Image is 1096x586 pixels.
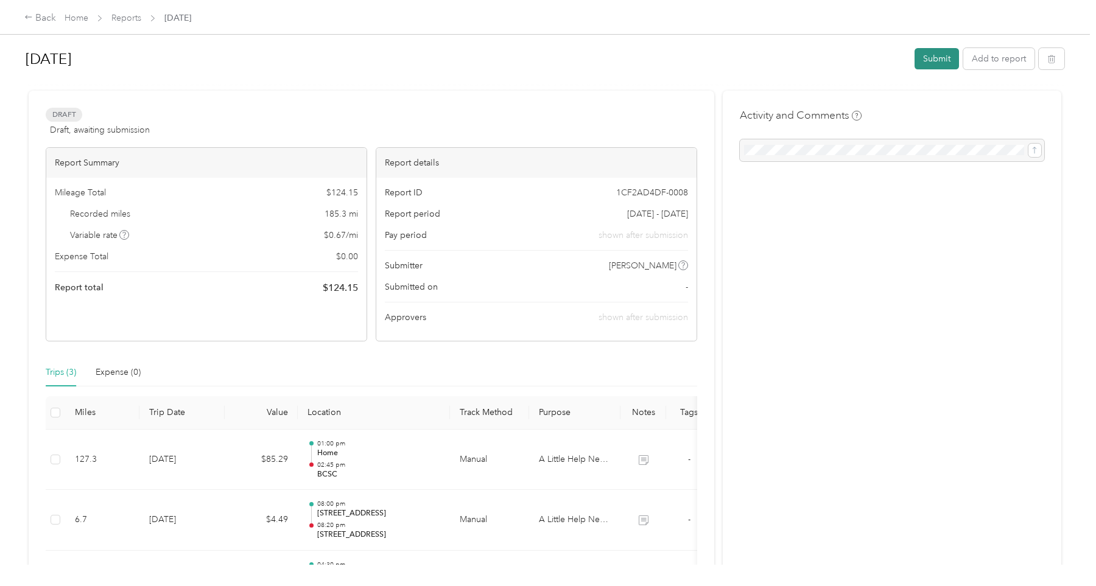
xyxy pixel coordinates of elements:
[666,396,712,430] th: Tags
[298,396,450,430] th: Location
[620,396,666,430] th: Notes
[317,500,440,508] p: 08:00 pm
[450,396,529,430] th: Track Method
[599,312,688,323] span: shown after submission
[111,13,141,23] a: Reports
[317,560,440,569] p: 04:30 pm
[70,208,130,220] span: Recorded miles
[450,490,529,551] td: Manual
[96,366,141,379] div: Expense (0)
[385,259,423,272] span: Submitter
[627,208,688,220] span: [DATE] - [DATE]
[50,124,150,136] span: Draft, awaiting submission
[616,186,688,199] span: 1CF2AD4DF-0008
[963,48,1035,69] button: Add to report
[317,469,440,480] p: BCSC
[317,521,440,529] p: 08:20 pm
[65,13,88,23] a: Home
[225,430,298,490] td: $85.29
[317,439,440,448] p: 01:00 pm
[599,229,688,242] span: shown after submission
[46,366,76,379] div: Trips (3)
[139,490,225,551] td: [DATE]
[323,281,358,295] span: $ 124.15
[336,250,358,263] span: $ 0.00
[26,44,906,74] h1: Aug 2025
[385,208,440,220] span: Report period
[325,208,358,220] span: 185.3 mi
[164,12,191,24] span: [DATE]
[139,430,225,490] td: [DATE]
[529,490,620,551] td: A Little Help Never Hurt LLC
[688,454,690,464] span: -
[55,250,108,263] span: Expense Total
[385,311,426,324] span: Approvers
[55,281,104,294] span: Report total
[46,108,82,122] span: Draft
[376,148,697,178] div: Report details
[740,108,862,123] h4: Activity and Comments
[46,148,367,178] div: Report Summary
[326,186,358,199] span: $ 124.15
[609,259,676,272] span: [PERSON_NAME]
[55,186,106,199] span: Mileage Total
[24,11,56,26] div: Back
[70,229,130,242] span: Variable rate
[688,514,690,525] span: -
[65,430,139,490] td: 127.3
[317,461,440,469] p: 02:45 pm
[385,281,438,293] span: Submitted on
[1028,518,1096,586] iframe: Everlance-gr Chat Button Frame
[385,229,427,242] span: Pay period
[317,508,440,519] p: [STREET_ADDRESS]
[317,448,440,459] p: Home
[139,396,225,430] th: Trip Date
[385,186,423,199] span: Report ID
[450,430,529,490] td: Manual
[686,281,688,293] span: -
[225,396,298,430] th: Value
[65,396,139,430] th: Miles
[915,48,959,69] button: Submit
[529,430,620,490] td: A Little Help Never Hurt LLC
[225,490,298,551] td: $4.49
[324,229,358,242] span: $ 0.67 / mi
[529,396,620,430] th: Purpose
[317,529,440,540] p: [STREET_ADDRESS]
[65,490,139,551] td: 6.7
